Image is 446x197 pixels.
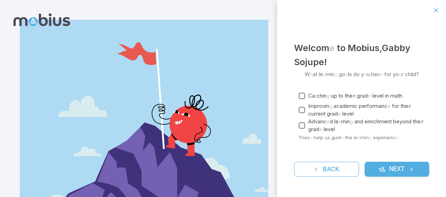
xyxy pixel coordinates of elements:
[393,71,399,78] readpronunciation-span: yo
[408,103,409,109] readpronunciation-span: i
[401,103,408,109] readpronunciation-span: the
[338,118,341,125] readpronunciation-span: a
[327,110,338,117] readpronunciation-span: grad
[387,103,391,109] readpronunciation-span: e
[365,118,392,125] readpronunciation-word: enrichment
[357,92,368,99] readpronunciation-span: grad
[323,71,326,78] readpronunciation-span: a
[422,118,423,125] readpronunciation-span: r
[399,71,402,78] readpronunciation-span: u
[331,92,337,99] readpronunciation-word: up
[421,118,422,125] readpronunciation-span: i
[405,71,416,78] readpronunciation-word: child
[308,110,325,117] readpronunciation-word: current
[310,135,312,140] readpronunciation-span: e
[338,92,343,99] readpronunciation-word: to
[308,118,326,125] readpronunciation-span: Advanc
[390,92,402,99] readpronunciation-word: math
[354,92,355,99] readpronunciation-span: r
[413,118,421,125] readpronunciation-span: the
[314,135,323,140] readpronunciation-word: help
[334,103,358,109] readpronunciation-word: academic
[350,118,353,125] readpronunciation-span: g
[329,43,335,53] readpronunciation-span: e
[361,71,364,78] readpronunciation-span: y
[326,118,330,125] readpronunciation-span: e
[294,41,429,69] h4: !
[348,71,352,78] readpronunciation-span: ls
[409,103,411,109] readpronunciation-span: r
[384,71,391,78] readpronunciation-word: for
[341,118,350,125] readpronunciation-span: rnin
[364,71,367,78] readpronunciation-span: o
[345,135,352,140] readpronunciation-word: the
[353,71,360,78] readpronunciation-word: do
[369,135,372,140] readpronunciation-span: g
[373,135,395,140] readpronunciation-span: experienc
[342,110,354,117] readpronunciation-word: level
[365,162,429,177] button: Next
[353,92,354,99] readpronunciation-span: i
[308,92,315,99] readpronunciation-span: Ca
[308,126,319,133] readpronunciation-span: grad
[382,43,410,53] readpronunciation-word: Gabby
[393,118,411,125] readpronunciation-word: beyond
[358,135,360,140] readpronunciation-span: a
[371,71,380,78] readpronunciation-span: hav
[337,43,346,53] readpronunciation-word: to
[334,71,337,78] readpronunciation-span: g
[313,71,317,78] readpronunciation-span: at
[308,103,329,109] readpronunciation-span: Improvin
[360,135,369,140] readpronunciation-span: rnin
[402,71,403,78] readpronunciation-span: r
[326,71,334,78] readpronunciation-span: rnin
[315,92,317,99] readpronunciation-span: t
[354,118,363,125] readpronunciation-word: and
[330,118,333,125] readpronunciation-span: d
[324,126,335,133] readpronunciation-word: level
[339,71,345,78] readpronunciation-span: go
[294,162,359,177] button: Back
[348,43,379,53] readpronunciation-word: Mobius
[345,71,348,78] readpronunciation-span: a
[395,135,398,140] readpronunciation-span: e
[325,135,330,140] readpronunciation-word: us
[310,71,313,78] readpronunciation-span: h
[334,118,338,125] readpronunciation-span: le
[345,92,353,99] readpronunciation-span: the
[329,103,332,109] readpronunciation-span: g
[294,57,324,67] readpronunciation-word: Sojupe
[331,135,341,140] readpronunciation-span: guid
[392,103,399,109] readpronunciation-word: for
[385,92,389,99] readpronunciation-word: in
[319,71,323,78] readpronunciation-span: le
[380,71,383,78] readpronunciation-span: e
[338,110,341,117] readpronunciation-span: e
[326,92,330,99] readpronunciation-span: g
[319,126,322,133] readpronunciation-span: e
[367,71,370,78] readpronunciation-span: u
[379,43,382,53] readpronunciation-span: ,
[294,43,329,53] readpronunciation-span: Welcom
[368,92,371,99] readpronunciation-span: e
[317,92,326,99] readpronunciation-span: chin
[341,135,344,140] readpronunciation-span: e
[354,135,358,140] readpronunciation-span: le
[398,135,399,140] readpronunciation-span: .
[372,92,384,99] readpronunciation-word: level
[359,103,387,109] readpronunciation-span: performanc
[298,135,310,140] readpronunciation-span: Thes
[416,71,419,78] readpronunciation-span: ?
[305,71,310,78] readpronunciation-span: W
